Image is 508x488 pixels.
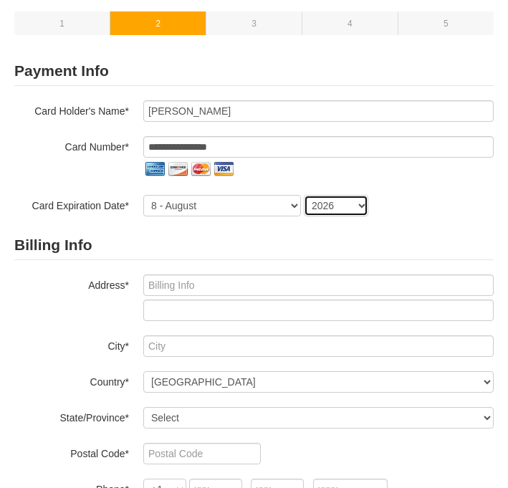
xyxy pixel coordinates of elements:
[143,335,494,357] input: City
[14,57,494,86] h2: Payment Info
[14,443,129,461] label: Postal Code*
[14,274,129,292] label: Address*
[251,19,257,29] small: 3
[155,19,160,29] small: 2
[14,195,129,213] label: Card Expiration Date*
[59,19,64,29] small: 1
[14,231,494,260] h2: Billing Info
[14,100,129,118] label: Card Holder's Name*
[14,371,129,389] label: Country*
[143,100,494,122] input: Card Holder Name
[14,136,129,154] label: Card Number*
[14,335,129,353] label: City*
[189,158,212,181] img: mastercard.png
[143,443,261,464] input: Postal Code
[143,274,494,296] input: Billing Info
[143,158,166,181] img: amex.png
[444,19,449,29] small: 5
[348,19,353,29] small: 4
[212,158,235,181] img: visa.png
[14,407,129,425] label: State/Province*
[166,158,189,181] img: discover.png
